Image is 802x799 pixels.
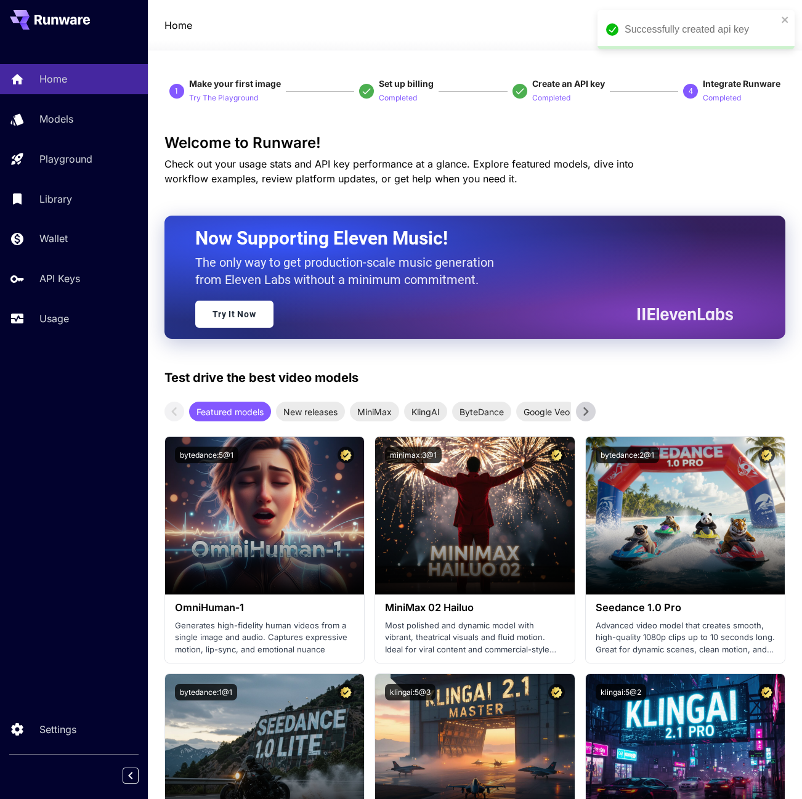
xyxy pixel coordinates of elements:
[189,92,258,104] p: Try The Playground
[338,684,354,700] button: Certified Model – Vetted for best performance and includes a commercial license.
[404,402,447,421] div: KlingAI
[175,620,355,656] p: Generates high-fidelity human videos from a single image and audio. Captures expressive motion, l...
[404,405,447,418] span: KlingAI
[385,684,435,700] button: klingai:5@3
[164,18,192,33] a: Home
[516,402,577,421] div: Google Veo
[532,92,570,104] p: Completed
[596,620,776,656] p: Advanced video model that creates smooth, high-quality 1080p clips up to 10 seconds long. Great f...
[175,602,355,614] h3: OmniHuman‑1
[452,402,511,421] div: ByteDance
[195,227,724,250] h2: Now Supporting Eleven Music!
[375,437,575,594] img: alt
[385,447,442,463] button: minimax:3@1
[175,684,237,700] button: bytedance:1@1
[39,231,68,246] p: Wallet
[758,684,775,700] button: Certified Model – Vetted for best performance and includes a commercial license.
[195,254,503,288] p: The only way to get production-scale music generation from Eleven Labs without a minimum commitment.
[596,447,659,463] button: bytedance:2@1
[596,684,646,700] button: klingai:5@2
[532,90,570,105] button: Completed
[39,311,69,326] p: Usage
[276,402,345,421] div: New releases
[189,405,271,418] span: Featured models
[165,437,365,594] img: alt
[532,78,605,89] span: Create an API key
[385,620,565,656] p: Most polished and dynamic model with vibrant, theatrical visuals and fluid motion. Ideal for vira...
[164,134,786,152] h3: Welcome to Runware!
[189,90,258,105] button: Try The Playground
[379,90,417,105] button: Completed
[39,71,67,86] p: Home
[276,405,345,418] span: New releases
[39,112,73,126] p: Models
[164,18,192,33] nav: breadcrumb
[189,402,271,421] div: Featured models
[703,92,741,104] p: Completed
[350,402,399,421] div: MiniMax
[385,602,565,614] h3: MiniMax 02 Hailuo
[596,602,776,614] h3: Seedance 1.0 Pro
[703,78,780,89] span: Integrate Runware
[123,768,139,784] button: Collapse sidebar
[689,86,693,97] p: 4
[781,15,790,25] button: close
[174,86,179,97] p: 1
[195,301,273,328] a: Try It Now
[338,447,354,463] button: Certified Model – Vetted for best performance and includes a commercial license.
[758,447,775,463] button: Certified Model – Vetted for best performance and includes a commercial license.
[452,405,511,418] span: ByteDance
[39,152,92,166] p: Playground
[548,447,565,463] button: Certified Model – Vetted for best performance and includes a commercial license.
[625,22,777,37] div: Successfully created api key
[164,368,358,387] p: Test drive the best video models
[39,192,72,206] p: Library
[379,78,434,89] span: Set up billing
[379,92,417,104] p: Completed
[350,405,399,418] span: MiniMax
[39,722,76,737] p: Settings
[132,765,148,787] div: Collapse sidebar
[586,437,785,594] img: alt
[189,78,281,89] span: Make your first image
[548,684,565,700] button: Certified Model – Vetted for best performance and includes a commercial license.
[516,405,577,418] span: Google Veo
[164,158,634,185] span: Check out your usage stats and API key performance at a glance. Explore featured models, dive int...
[175,447,238,463] button: bytedance:5@1
[39,271,80,286] p: API Keys
[703,90,741,105] button: Completed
